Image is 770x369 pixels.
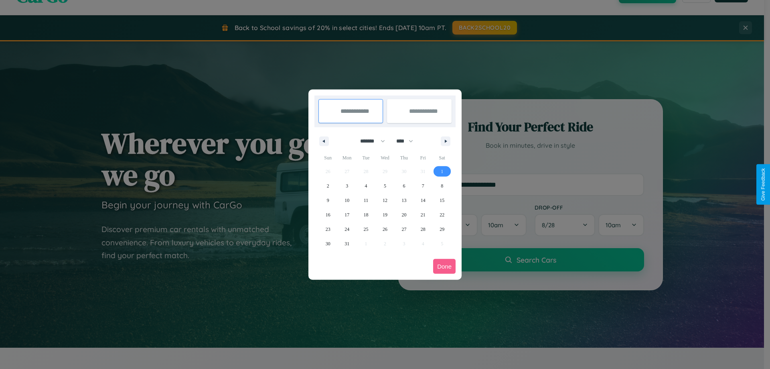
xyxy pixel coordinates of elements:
[318,222,337,236] button: 23
[384,179,386,193] span: 5
[401,193,406,208] span: 13
[433,222,452,236] button: 29
[326,208,330,222] span: 16
[357,193,375,208] button: 11
[383,193,387,208] span: 12
[395,222,413,236] button: 27
[413,222,432,236] button: 28
[337,193,356,208] button: 10
[318,193,337,208] button: 9
[357,179,375,193] button: 4
[375,179,394,193] button: 5
[326,222,330,236] span: 23
[395,151,413,164] span: Thu
[344,222,349,236] span: 24
[337,208,356,222] button: 17
[357,222,375,236] button: 25
[344,236,349,251] span: 31
[413,151,432,164] span: Fri
[441,164,443,179] span: 1
[364,193,369,208] span: 11
[421,193,426,208] span: 14
[318,208,337,222] button: 16
[433,151,452,164] span: Sat
[375,208,394,222] button: 19
[413,179,432,193] button: 7
[433,208,452,222] button: 22
[413,193,432,208] button: 14
[364,208,369,222] span: 18
[395,179,413,193] button: 6
[337,236,356,251] button: 31
[346,179,348,193] span: 3
[440,222,444,236] span: 29
[403,179,405,193] span: 6
[433,193,452,208] button: 15
[383,208,387,222] span: 19
[327,179,329,193] span: 2
[440,193,444,208] span: 15
[413,208,432,222] button: 21
[326,236,330,251] span: 30
[364,222,369,236] span: 25
[421,208,426,222] span: 21
[318,179,337,193] button: 2
[440,208,444,222] span: 22
[375,222,394,236] button: 26
[433,179,452,193] button: 8
[357,151,375,164] span: Tue
[395,208,413,222] button: 20
[344,193,349,208] span: 10
[375,151,394,164] span: Wed
[760,168,766,201] div: Give Feedback
[337,179,356,193] button: 3
[441,179,443,193] span: 8
[357,208,375,222] button: 18
[318,236,337,251] button: 30
[422,179,424,193] span: 7
[365,179,367,193] span: 4
[375,193,394,208] button: 12
[401,208,406,222] span: 20
[421,222,426,236] span: 28
[395,193,413,208] button: 13
[401,222,406,236] span: 27
[383,222,387,236] span: 26
[433,164,452,179] button: 1
[344,208,349,222] span: 17
[337,222,356,236] button: 24
[337,151,356,164] span: Mon
[433,259,456,274] button: Done
[327,193,329,208] span: 9
[318,151,337,164] span: Sun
